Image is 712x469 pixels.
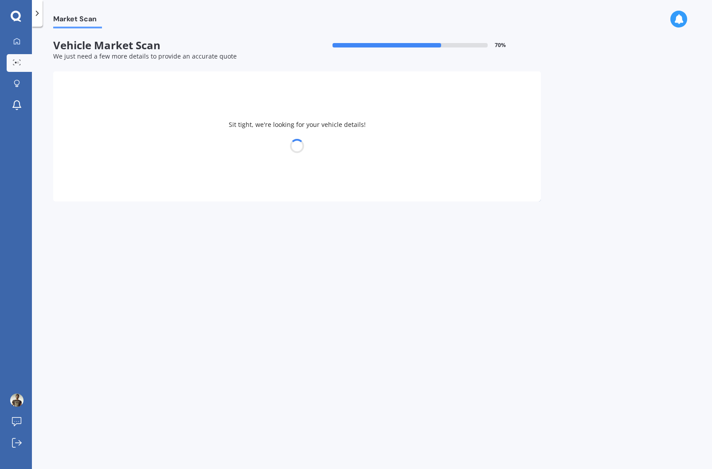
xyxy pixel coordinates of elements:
[495,42,506,48] span: 70 %
[53,15,102,27] span: Market Scan
[53,39,297,52] span: Vehicle Market Scan
[53,71,541,201] div: Sit tight, we're looking for your vehicle details!
[53,52,237,60] span: We just need a few more details to provide an accurate quote
[10,394,23,407] img: ACg8ocI6gtlVOsfqHJaiSTjzXjCt_GM2AIYpaWvJL7jqB2BMvdBS=s96-c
